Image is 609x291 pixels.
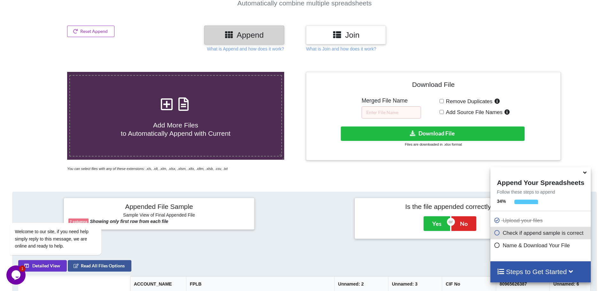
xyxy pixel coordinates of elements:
h3: Join [311,30,381,40]
p: Upload your files [494,217,589,225]
span: Add Source File Names [444,109,503,115]
h5: Merged File Name [362,97,421,104]
h3: Append [209,30,279,40]
span: Remove Duplicates [444,98,493,104]
button: Detailed View [18,260,67,272]
b: Showing only first row from each file [90,219,168,224]
p: Follow these steps to append [490,189,590,195]
button: Download File [341,126,525,141]
i: You can select files with any of these extensions: .xls, .xlt, .xlm, .xlsx, .xlsm, .xltx, .xltm, ... [67,167,228,171]
p: Name & Download Your File [494,241,589,249]
h4: Is the file appended correctly? [359,203,541,211]
h4: Steps to Get Started [497,268,584,276]
button: Reset Append [67,26,114,37]
iframe: chat widget [6,165,121,262]
p: What is Join and how does it work? [306,46,376,52]
input: Enter File Name [362,106,421,119]
h4: Download File [311,77,556,95]
h4: Append Your Spreadsheets [490,177,590,187]
p: Check if append sample is correct [494,229,589,237]
b: 34 % [497,199,506,204]
span: Add More Files to Automatically Append with Current [121,121,230,137]
p: What is Append and how does it work? [207,46,284,52]
small: Files are downloaded in .xlsx format [405,142,462,146]
h6: Sample View of Final Appended File [68,212,250,219]
button: Read All Files Options [68,260,131,272]
button: No [451,216,476,231]
iframe: chat widget [6,265,27,285]
h4: Appended File Sample [68,203,250,211]
button: Yes [424,216,450,231]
